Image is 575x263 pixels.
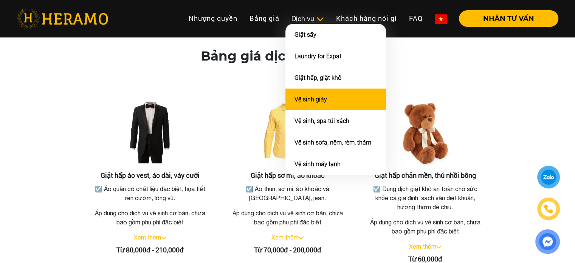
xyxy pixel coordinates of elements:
p: ☑️ Áo quần có chất liệu đặc biệt, họa tiết ren cườm, lông vũ. [91,184,209,202]
a: Xem thêm [134,233,161,240]
img: Giặt hấp chăn mền, thú nhồi bông [387,95,463,171]
img: vn-flag.png [435,14,447,24]
button: NHẬN TƯ VẤN [459,10,558,27]
img: arrow_down.svg [298,236,304,239]
h3: Giặt hấp áo vest, áo dài, váy cưới [90,171,210,179]
div: Dịch vụ [291,14,324,24]
a: Vệ sinh sofa, nệm, rèm, thảm [294,139,371,146]
a: Vệ sinh máy lạnh [294,160,341,168]
img: heramo-logo.png [17,9,108,28]
a: Laundry for Expat [294,53,341,60]
img: arrow_down.svg [161,236,166,239]
a: Giặt hấp, giặt khô [294,74,341,81]
h2: Bảng giá dịch vụ giặt hấp [201,48,374,64]
img: Giặt hấp sơ mi, áo khoác [250,95,325,171]
a: Vệ sinh, spa túi xách [294,117,349,124]
a: NHẬN TƯ VẤN [453,15,558,22]
a: Khách hàng nói gì [330,10,403,26]
img: Giặt hấp áo vest, áo dài, váy cưới [112,95,188,171]
a: Xem thêm [271,233,298,240]
a: Nhượng quyền [183,10,243,26]
img: arrow_down.svg [436,245,441,248]
p: Áp dụng cho dịch vụ vệ sinh cơ bản, chưa bao gồm phụ phí đặc biệt [90,208,210,226]
h3: Giặt hấp chăn mền, thú nhồi bông [365,171,485,179]
a: Xem thêm [409,243,436,249]
p: ☑️ Áo thun, sơ mi, áo khoác và [GEOGRAPHIC_DATA], jean. [229,184,346,202]
a: Giặt sấy [294,31,316,38]
a: FAQ [403,10,429,26]
a: phone-icon [538,199,559,219]
h3: Giặt hấp sơ mi, áo khoác [228,171,348,179]
a: Vệ sinh giày [294,96,327,103]
img: subToggleIcon [316,16,324,23]
div: Từ 80,000đ - 210,000đ [90,244,210,255]
img: phone-icon [544,204,553,214]
p: Áp dụng cho dịch vụ vệ sinh cơ bản, chưa bao gồm phụ phí đặc biệt [228,208,348,226]
p: ☑️ Dung dịch giặt khô an toàn cho sức khỏe cả gia đình, sạch sâu diệt khuẩn, hương thơm dễ chịu. [366,184,484,211]
a: Bảng giá [243,10,285,26]
p: Áp dụng cho dịch vụ vệ sinh cơ bản, chưa bao gồm phụ phí đặc biệt [365,217,485,235]
div: Từ 70,000đ - 200,000đ [228,244,348,255]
